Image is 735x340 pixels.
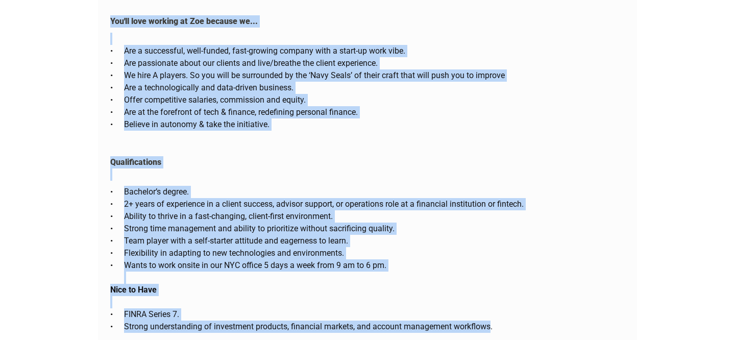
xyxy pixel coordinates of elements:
[110,284,625,296] p: Nice to Have
[124,223,625,235] p: Strong time management and ability to prioritize without sacrificing quality.
[124,210,625,223] p: Ability to thrive in a fast-changing, client-first environment.
[124,235,625,247] p: Team player with a self-starter attitude and eagerness to learn.
[124,82,625,94] p: Are a technologically and data-driven business.
[124,186,625,198] p: Bachelor’s degree.
[124,308,625,321] p: FINRA Series 7.
[124,247,625,259] p: Flexibility in adapting to new technologies and environments.
[124,69,625,82] p: We hire A players. So you will be surrounded by the ‘Navy Seals’ of their craft that will push yo...
[124,198,625,210] p: 2+ years of experience in a client success, advisor support, or operations role at a financial in...
[124,321,625,333] p: Strong understanding of investment products, financial markets, and account management workflows.
[124,45,625,57] p: Are a successful, well-funded, fast-growing company with a start-up work vibe.
[124,94,625,106] p: Offer competitive salaries, commission and equity.
[124,57,625,69] p: Are passionate about our clients and live/breathe the client experience.
[124,118,625,131] p: Believe in autonomy & take the initiative.
[124,106,625,118] p: Are at the forefront of tech & finance, redefining personal finance.
[110,16,258,26] strong: You'll love working at Zoe because we...
[124,259,625,284] p: Wants to work onsite in our NYC office 5 days a week from 9 am to 6 pm.
[110,157,161,167] strong: Qualifications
